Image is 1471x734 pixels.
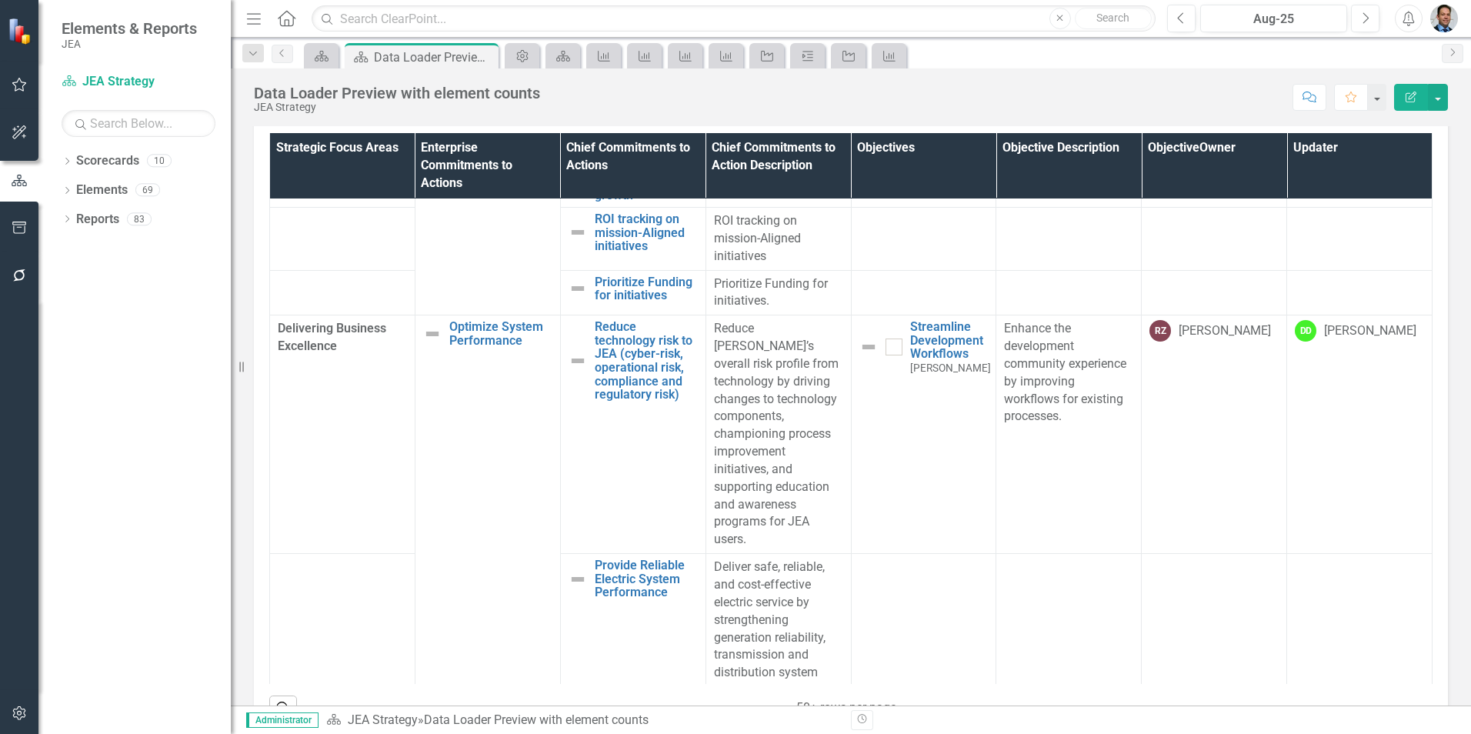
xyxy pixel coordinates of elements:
td: Double-Click to Edit [705,207,851,270]
span: Administrator [246,712,319,728]
button: Search [1075,8,1152,29]
div: DD [1295,320,1316,342]
div: [PERSON_NAME] [1324,322,1416,340]
p: Enhance the development community experience by improving workflows for existing processes. [1004,320,1133,425]
a: Scorecards [76,152,139,170]
input: Search ClearPoint... [312,5,1156,32]
img: Not Defined [569,352,587,370]
div: JEA Strategy [254,102,540,113]
td: Double-Click to Edit Right Click for Context Menu [851,315,996,554]
div: 10 [147,155,172,168]
img: Not Defined [569,279,587,298]
img: Not Defined [423,325,442,343]
span: Reduce [PERSON_NAME]’s overall risk profile from technology by driving changes to technology comp... [714,321,839,546]
a: Optimize System Performance [449,320,552,347]
td: Double-Click to Edit Right Click for Context Menu [560,207,705,270]
td: Double-Click to Edit [1287,315,1433,554]
img: Not Defined [859,338,878,356]
div: Data Loader Preview with element counts [254,85,540,102]
span: Prioritize Funding for initiatives. [714,276,828,309]
button: Aug-25 [1200,5,1347,32]
a: Prioritize Funding for initiatives [595,275,698,302]
td: Double-Click to Edit [270,315,415,554]
a: Elements [76,182,128,199]
td: Double-Click to Edit [996,315,1142,554]
a: Provide Reliable Electric System Performance [595,559,698,599]
a: Streamline Development Workflows [910,320,991,361]
td: Double-Click to Edit [1142,315,1287,554]
a: JEA Strategy [62,73,215,91]
td: Double-Click to Edit Right Click for Context Menu [560,270,705,315]
div: Data Loader Preview with element counts [374,48,495,67]
small: [PERSON_NAME] [910,362,991,374]
a: Reduce technology risk to JEA (cyber-risk, operational risk, compliance and regulatory risk) [595,320,698,402]
img: Not Defined [569,570,587,589]
img: Not Defined [569,223,587,242]
a: Capital allocated to strategic growth [595,162,698,202]
a: Reports [76,211,119,229]
span: Delivering Business Excellence [278,320,407,355]
div: RZ [1149,320,1171,342]
a: JEA Strategy [348,712,418,727]
a: ROI tracking on mission-Aligned initiatives [595,212,698,253]
span: Search [1096,12,1129,24]
td: Double-Click to Edit Right Click for Context Menu [560,315,705,554]
img: Christopher Barrett [1430,5,1458,32]
span: Elements & Reports [62,19,197,38]
div: » [326,712,839,729]
div: Data Loader Preview with element counts [424,712,649,727]
div: [PERSON_NAME] [1179,322,1271,340]
input: Search Below... [62,110,215,137]
div: 83 [127,212,152,225]
div: 69 [135,184,160,197]
td: Double-Click to Edit [705,270,851,315]
small: JEA [62,38,197,50]
span: ROI tracking on mission-Aligned initiatives [714,213,801,263]
div: Aug-25 [1206,10,1342,28]
img: ClearPoint Strategy [8,17,35,45]
td: Double-Click to Edit [705,315,851,554]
